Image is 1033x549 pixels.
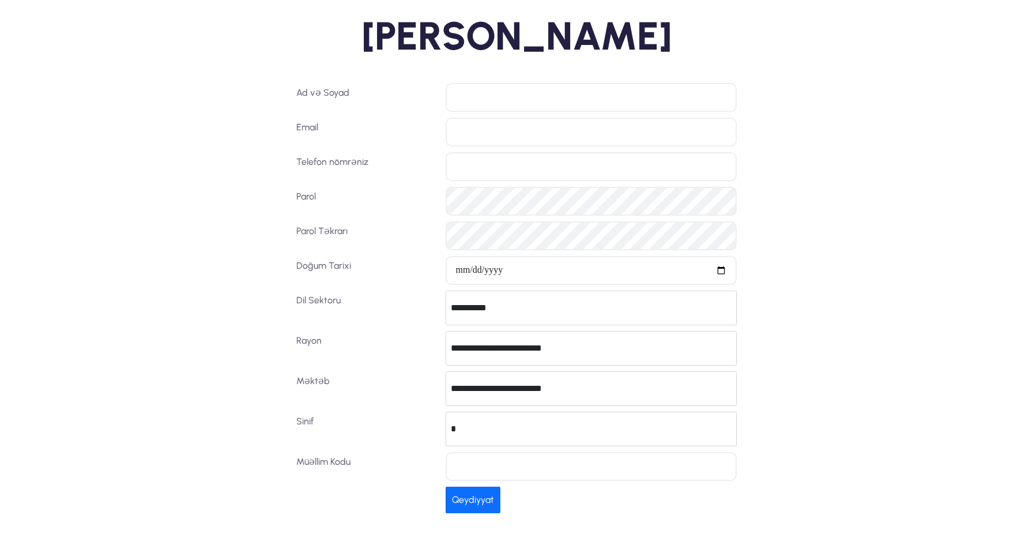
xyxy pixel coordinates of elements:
[292,152,442,181] label: Telefon nömrəniz
[292,412,442,446] label: Sinif
[292,83,442,112] label: Ad və Soyad
[292,331,442,366] label: Rayon
[292,221,442,250] label: Parol Təkrarı
[292,118,442,146] label: Email
[292,291,442,325] label: Dil Sektoru
[446,487,500,513] button: Qeydiyyat
[292,256,442,285] label: Doğum Tarixi
[292,452,442,481] label: Müəllim Kodu
[184,12,850,60] h2: [PERSON_NAME]
[292,371,442,406] label: Məktəb
[292,187,442,216] label: Parol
